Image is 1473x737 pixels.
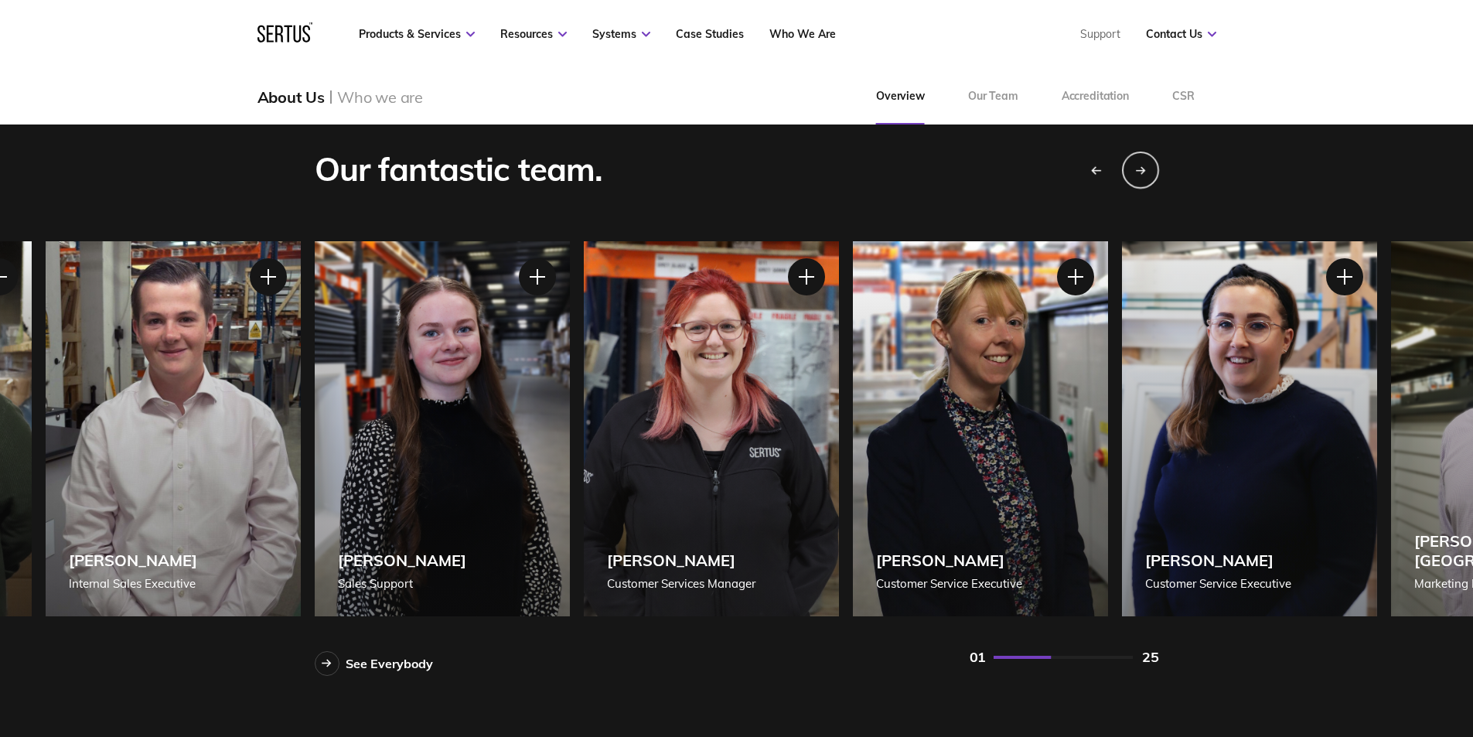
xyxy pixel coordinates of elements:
[1145,551,1291,570] div: [PERSON_NAME]
[315,651,433,676] a: See Everybody
[257,87,325,107] div: About Us
[1151,69,1216,125] a: CSR
[337,87,423,107] div: Who we are
[876,575,1022,593] div: Customer Service Executive
[946,69,1040,125] a: Our Team
[607,575,755,593] div: Customer Services Manager
[69,551,197,570] div: [PERSON_NAME]
[338,575,466,593] div: Sales Support
[346,656,433,671] div: See Everybody
[769,27,836,41] a: Who We Are
[1076,150,1114,189] div: Previous slide
[359,27,475,41] a: Products & Services
[1195,558,1473,737] iframe: Chat Widget
[338,551,466,570] div: [PERSON_NAME]
[500,27,567,41] a: Resources
[1145,575,1291,593] div: Customer Service Executive
[1146,27,1216,41] a: Contact Us
[607,551,755,570] div: [PERSON_NAME]
[592,27,650,41] a: Systems
[69,575,197,593] div: Internal Sales Executive
[970,648,986,666] div: 01
[1142,648,1158,666] div: 25
[1080,27,1120,41] a: Support
[315,149,603,190] div: Our fantastic team.
[1122,152,1159,189] div: Next slide
[876,551,1022,570] div: [PERSON_NAME]
[676,27,744,41] a: Case Studies
[1040,69,1151,125] a: Accreditation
